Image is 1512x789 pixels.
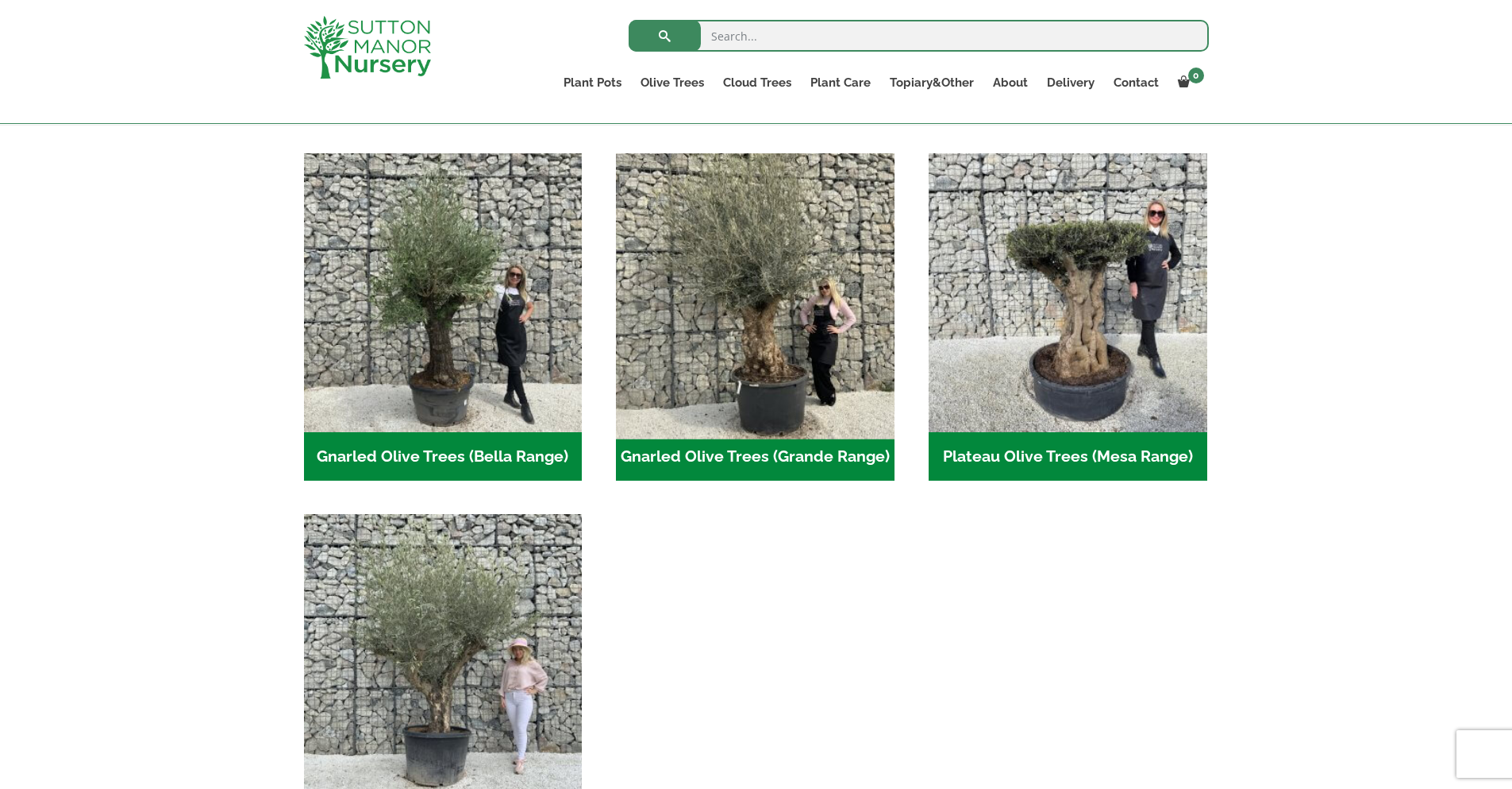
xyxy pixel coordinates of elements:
[304,432,583,482] h2: Gnarled Olive Trees (Bella Range)
[1037,72,1104,94] a: Delivery
[616,153,895,481] a: Visit product category Gnarled Olive Trees (Grande Range)
[616,432,895,482] h2: Gnarled Olive Trees (Grande Range)
[304,16,431,79] img: logo
[1188,68,1204,83] span: 0
[304,153,583,481] a: Visit product category Gnarled Olive Trees (Bella Range)
[1104,72,1168,94] a: Contact
[629,20,1209,52] input: Search...
[554,72,631,94] a: Plant Pots
[1168,72,1209,94] a: 0
[714,72,801,94] a: Cloud Trees
[929,153,1207,481] a: Visit product category Plateau Olive Trees (Mesa Range)
[801,72,880,94] a: Plant Care
[610,146,902,439] img: Gnarled Olive Trees (Grande Range)
[983,72,1037,94] a: About
[929,432,1207,482] h2: Plateau Olive Trees (Mesa Range)
[880,72,983,94] a: Topiary&Other
[304,153,583,432] img: Gnarled Olive Trees (Bella Range)
[631,72,714,94] a: Olive Trees
[929,153,1207,432] img: Plateau Olive Trees (Mesa Range)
